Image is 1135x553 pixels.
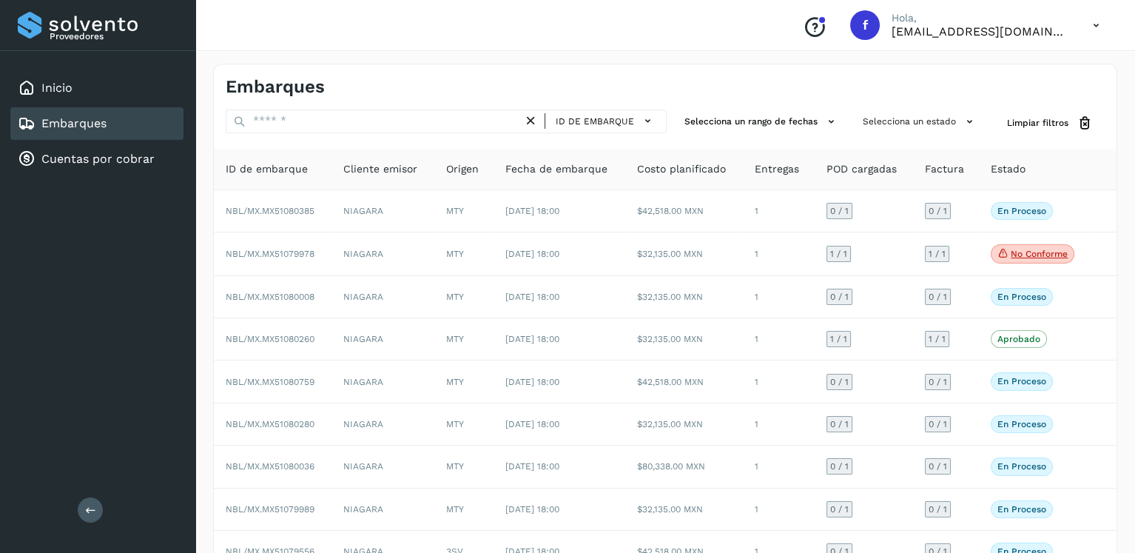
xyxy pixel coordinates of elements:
[331,361,434,403] td: NIAGARA
[637,161,726,177] span: Costo planificado
[505,334,559,344] span: [DATE] 18:00
[331,276,434,318] td: NIAGARA
[41,81,73,95] a: Inicio
[434,489,494,531] td: MTY
[41,152,155,166] a: Cuentas por cobrar
[625,276,743,318] td: $32,135.00 MXN
[892,12,1069,24] p: Hola,
[929,462,947,471] span: 0 / 1
[830,335,847,343] span: 1 / 1
[226,377,314,387] span: NBL/MX.MX51080759
[505,461,559,472] span: [DATE] 18:00
[10,143,183,175] div: Cuentas por cobrar
[226,161,308,177] span: ID de embarque
[331,190,434,232] td: NIAGARA
[929,378,947,386] span: 0 / 1
[343,161,417,177] span: Cliente emisor
[226,76,325,98] h4: Embarques
[743,318,815,361] td: 1
[434,361,494,403] td: MTY
[551,110,660,132] button: ID de embarque
[434,446,494,488] td: MTY
[434,276,494,318] td: MTY
[434,318,494,361] td: MTY
[226,206,314,216] span: NBL/MX.MX51080385
[743,361,815,403] td: 1
[743,276,815,318] td: 1
[997,419,1046,429] p: En proceso
[505,504,559,515] span: [DATE] 18:00
[625,446,743,488] td: $80,338.00 MXN
[925,161,964,177] span: Factura
[743,446,815,488] td: 1
[743,403,815,446] td: 1
[625,318,743,361] td: $32,135.00 MXN
[556,115,634,128] span: ID de embarque
[857,110,983,134] button: Selecciona un estado
[743,489,815,531] td: 1
[505,377,559,387] span: [DATE] 18:00
[929,292,947,301] span: 0 / 1
[1007,116,1068,130] span: Limpiar filtros
[50,31,178,41] p: Proveedores
[830,249,847,258] span: 1 / 1
[446,161,479,177] span: Origen
[505,419,559,429] span: [DATE] 18:00
[625,403,743,446] td: $32,135.00 MXN
[505,292,559,302] span: [DATE] 18:00
[434,232,494,276] td: MTY
[997,334,1040,344] p: Aprobado
[830,207,849,215] span: 0 / 1
[826,161,897,177] span: POD cargadas
[625,190,743,232] td: $42,518.00 MXN
[434,190,494,232] td: MTY
[505,206,559,216] span: [DATE] 18:00
[10,107,183,140] div: Embarques
[743,232,815,276] td: 1
[226,504,314,515] span: NBL/MX.MX51079989
[625,489,743,531] td: $32,135.00 MXN
[991,161,1025,177] span: Estado
[997,292,1046,302] p: En proceso
[929,249,946,258] span: 1 / 1
[830,420,849,429] span: 0 / 1
[830,462,849,471] span: 0 / 1
[226,461,314,472] span: NBL/MX.MX51080036
[830,378,849,386] span: 0 / 1
[331,446,434,488] td: NIAGARA
[226,419,314,429] span: NBL/MX.MX51080280
[331,318,434,361] td: NIAGARA
[10,72,183,104] div: Inicio
[997,206,1046,216] p: En proceso
[331,232,434,276] td: NIAGARA
[625,232,743,276] td: $32,135.00 MXN
[625,361,743,403] td: $42,518.00 MXN
[505,249,559,259] span: [DATE] 18:00
[997,461,1046,472] p: En proceso
[331,403,434,446] td: NIAGARA
[830,292,849,301] span: 0 / 1
[331,489,434,531] td: NIAGARA
[892,24,1069,38] p: facturacion@expresssanjavier.com
[929,420,947,429] span: 0 / 1
[434,403,494,446] td: MTY
[1011,249,1068,259] p: No conforme
[505,161,607,177] span: Fecha de embarque
[997,504,1046,515] p: En proceso
[743,190,815,232] td: 1
[41,116,107,130] a: Embarques
[997,376,1046,386] p: En proceso
[226,334,314,344] span: NBL/MX.MX51080260
[830,505,849,514] span: 0 / 1
[929,207,947,215] span: 0 / 1
[226,292,314,302] span: NBL/MX.MX51080008
[995,110,1105,137] button: Limpiar filtros
[755,161,799,177] span: Entregas
[678,110,845,134] button: Selecciona un rango de fechas
[929,335,946,343] span: 1 / 1
[929,505,947,514] span: 0 / 1
[226,249,314,259] span: NBL/MX.MX51079978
